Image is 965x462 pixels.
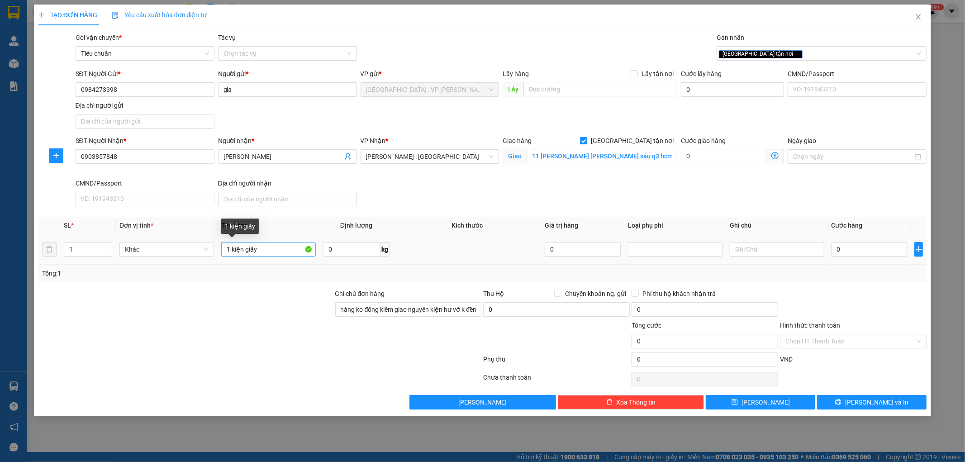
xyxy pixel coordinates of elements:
[742,397,790,407] span: [PERSON_NAME]
[545,222,578,229] span: Giá trị hàng
[335,290,385,297] label: Ghi chú đơn hàng
[915,13,922,20] span: close
[112,11,207,19] span: Yêu cầu xuất hóa đơn điện tử
[835,399,841,406] span: printer
[483,372,631,388] div: Chưa thanh toán
[639,289,719,299] span: Phí thu hộ khách nhận trả
[361,69,499,79] div: VP gửi
[76,34,122,41] span: Gói vận chuyển
[42,268,372,278] div: Tổng: 1
[906,5,931,30] button: Close
[76,114,214,129] input: Địa chỉ của người gửi
[218,136,357,146] div: Người nhận
[76,178,214,188] div: CMND/Passport
[221,219,259,234] div: 1 kiện giấy
[726,217,828,234] th: Ghi chú
[527,149,677,163] input: Giao tận nơi
[218,192,357,206] input: Địa chỉ của người nhận
[681,82,784,97] input: Cước lấy hàng
[380,242,390,257] span: kg
[503,82,523,96] span: Lấy
[780,322,840,329] label: Hình thức thanh toán
[788,69,927,79] div: CMND/Passport
[681,149,766,163] input: Cước giao hàng
[76,136,214,146] div: SĐT Người Nhận
[119,222,153,229] span: Đơn vị tính
[771,152,779,159] span: dollar-circle
[719,50,803,58] span: [GEOGRAPHIC_DATA] tận nơi
[632,322,661,329] span: Tổng cước
[483,354,631,370] div: Phụ thu
[221,242,316,257] input: VD: Bàn, Ghế
[458,397,507,407] span: [PERSON_NAME]
[38,12,45,18] span: plus
[681,70,722,77] label: Cước lấy hàng
[218,178,357,188] div: Địa chỉ người nhận
[832,222,863,229] span: Cước hàng
[558,395,704,410] button: deleteXóa Thông tin
[344,153,352,160] span: user-add
[793,152,913,162] input: Ngày giao
[561,289,630,299] span: Chuyển khoản ng. gửi
[218,69,357,79] div: Người gửi
[503,149,527,163] span: Giao
[788,137,816,144] label: Ngày giao
[49,152,63,159] span: plus
[817,395,927,410] button: printer[PERSON_NAME] và In
[503,137,532,144] span: Giao hàng
[717,34,744,41] label: Gán nhãn
[340,222,372,229] span: Định lượng
[366,150,494,163] span: Hồ Chí Minh : Kho Quận 12
[616,397,656,407] span: Xóa Thông tin
[38,11,97,19] span: TẠO ĐƠN HÀNG
[42,242,57,257] button: delete
[361,137,386,144] span: VP Nhận
[64,222,71,229] span: SL
[483,290,504,297] span: Thu Hộ
[706,395,815,410] button: save[PERSON_NAME]
[545,242,621,257] input: 0
[681,137,726,144] label: Cước giao hàng
[49,148,63,163] button: plus
[780,356,793,363] span: VND
[914,242,923,257] button: plus
[638,69,677,79] span: Lấy tận nơi
[587,136,677,146] span: [GEOGRAPHIC_DATA] tận nơi
[606,399,613,406] span: delete
[125,243,209,256] span: Khác
[366,83,494,96] span: Hà Nội : VP Nam Từ Liêm
[732,399,738,406] span: save
[452,222,483,229] span: Kích thước
[845,397,908,407] span: [PERSON_NAME] và In
[409,395,556,410] button: [PERSON_NAME]
[81,47,209,60] span: Tiêu chuẩn
[76,69,214,79] div: SĐT Người Gửi
[503,70,529,77] span: Lấy hàng
[218,34,236,41] label: Tác vụ
[915,246,922,253] span: plus
[794,52,799,56] span: close
[624,217,726,234] th: Loại phụ phí
[76,100,214,110] div: Địa chỉ người gửi
[523,82,677,96] input: Dọc đường
[730,242,824,257] input: Ghi Chú
[335,302,482,317] input: Ghi chú đơn hàng
[112,12,119,19] img: icon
